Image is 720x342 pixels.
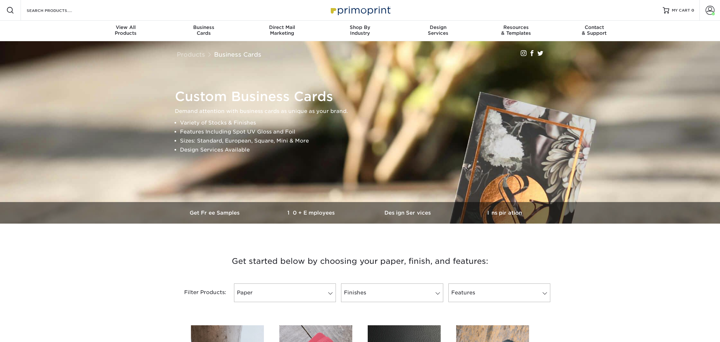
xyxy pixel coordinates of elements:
[26,6,89,14] input: SEARCH PRODUCTS.....
[456,202,553,224] a: Inspiration
[180,145,551,154] li: Design Services Available
[165,24,243,30] span: Business
[477,24,555,36] div: & Templates
[456,210,553,216] h3: Inspiration
[177,51,205,58] a: Products
[175,89,551,104] h1: Custom Business Cards
[243,24,321,36] div: Marketing
[180,136,551,145] li: Sizes: Standard, European, Square, Mini & More
[321,24,399,36] div: Industry
[264,210,360,216] h3: 10+ Employees
[214,51,261,58] a: Business Cards
[691,8,694,13] span: 0
[360,202,456,224] a: Design Services
[328,3,392,17] img: Primoprint
[672,8,690,13] span: MY CART
[555,21,633,41] a: Contact& Support
[180,118,551,127] li: Variety of Stocks & Finishes
[321,24,399,30] span: Shop By
[167,283,231,302] div: Filter Products:
[87,24,165,30] span: View All
[87,21,165,41] a: View AllProducts
[477,21,555,41] a: Resources& Templates
[243,24,321,30] span: Direct Mail
[87,24,165,36] div: Products
[448,283,550,302] a: Features
[399,24,477,30] span: Design
[264,202,360,224] a: 10+ Employees
[555,24,633,30] span: Contact
[321,21,399,41] a: Shop ByIndustry
[555,24,633,36] div: & Support
[234,283,336,302] a: Paper
[360,210,456,216] h3: Design Services
[341,283,443,302] a: Finishes
[175,107,551,116] p: Demand attention with business cards as unique as your brand.
[399,21,477,41] a: DesignServices
[243,21,321,41] a: Direct MailMarketing
[180,127,551,136] li: Features Including Spot UV Gloss and Foil
[165,21,243,41] a: BusinessCards
[167,202,264,224] a: Get Free Samples
[167,210,264,216] h3: Get Free Samples
[477,24,555,30] span: Resources
[399,24,477,36] div: Services
[172,247,548,276] h3: Get started below by choosing your paper, finish, and features:
[165,24,243,36] div: Cards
